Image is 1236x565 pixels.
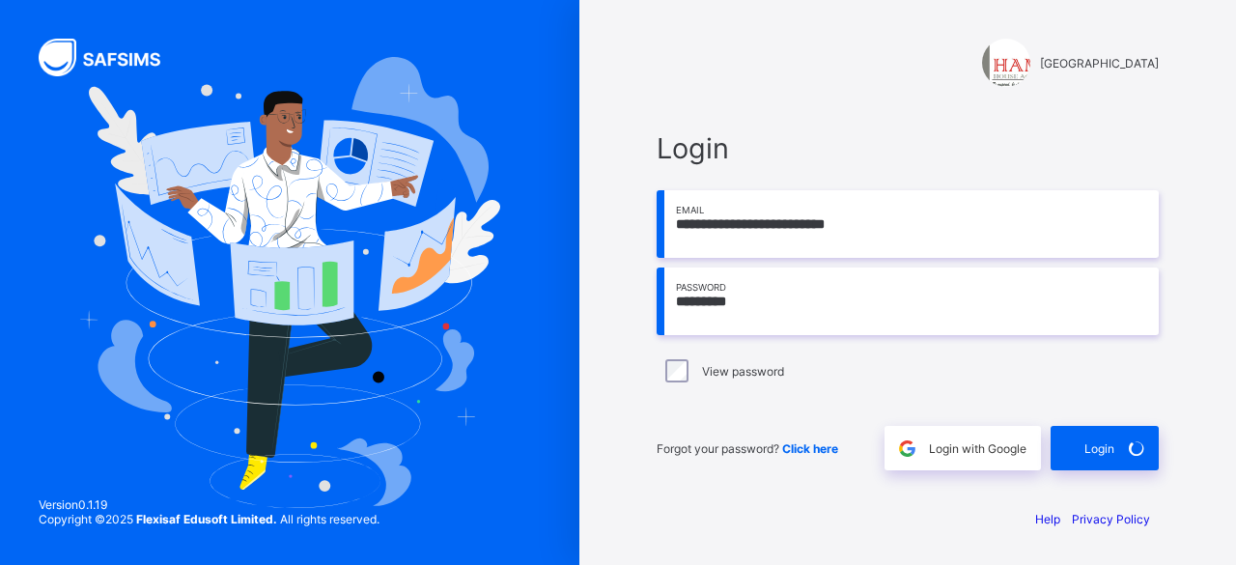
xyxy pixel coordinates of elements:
img: Hero Image [79,57,499,509]
span: Login with Google [929,441,1026,456]
span: Login [1084,441,1114,456]
img: google.396cfc9801f0270233282035f929180a.svg [896,438,918,460]
label: View password [702,364,784,379]
span: [GEOGRAPHIC_DATA] [1040,56,1159,71]
span: Copyright © 2025 All rights reserved. [39,512,379,526]
strong: Flexisaf Edusoft Limited. [136,512,277,526]
a: Click here [782,441,838,456]
a: Privacy Policy [1072,512,1150,526]
span: Login [657,131,1159,165]
span: Forgot your password? [657,441,838,456]
a: Help [1035,512,1060,526]
span: Version 0.1.19 [39,497,379,512]
img: SAFSIMS Logo [39,39,183,76]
